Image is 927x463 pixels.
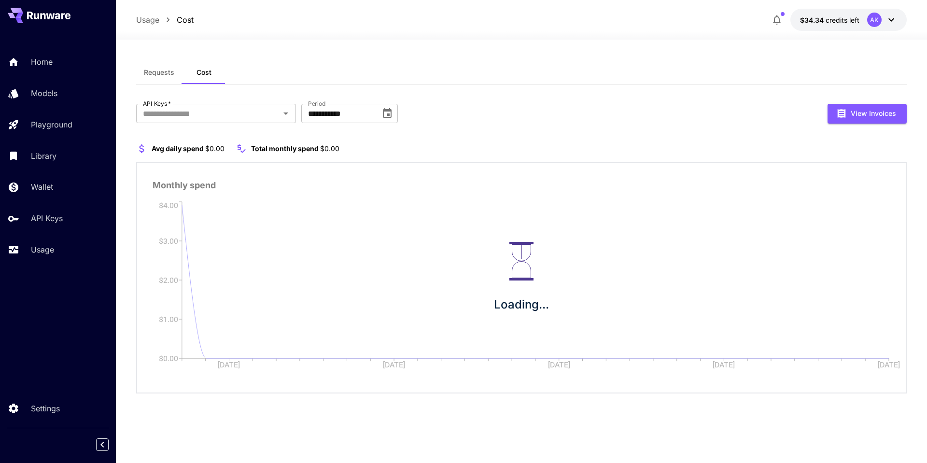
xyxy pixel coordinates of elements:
div: Collapse sidebar [103,436,116,453]
span: $0.00 [205,144,225,153]
p: Library [31,150,56,162]
p: Home [31,56,53,68]
nav: breadcrumb [136,14,194,26]
button: $34.34318AK [790,9,907,31]
p: Usage [31,244,54,255]
span: Requests [144,68,174,77]
label: API Keys [143,99,171,108]
button: Open [279,107,293,120]
span: Cost [197,68,211,77]
a: Usage [136,14,159,26]
label: Period [308,99,326,108]
button: Choose date, selected date is Aug 1, 2025 [378,104,397,123]
span: Avg daily spend [152,144,204,153]
span: credits left [826,16,859,24]
button: View Invoices [828,104,907,124]
p: Models [31,87,57,99]
div: AK [867,13,882,27]
div: $34.34318 [800,15,859,25]
p: Settings [31,403,60,414]
button: Collapse sidebar [96,438,109,451]
span: $34.34 [800,16,826,24]
p: Loading... [494,296,549,313]
p: Wallet [31,181,53,193]
p: API Keys [31,212,63,224]
a: Cost [177,14,194,26]
p: Playground [31,119,72,130]
span: Total monthly spend [251,144,319,153]
a: View Invoices [828,108,907,117]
